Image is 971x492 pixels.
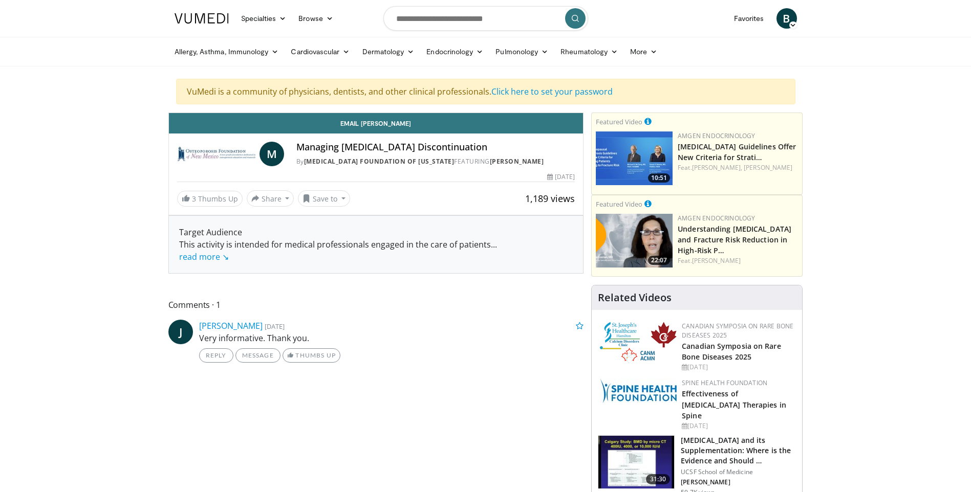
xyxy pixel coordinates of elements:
img: 7b525459-078d-43af-84f9-5c25155c8fbb.png.150x105_q85_crop-smart_upscale.jpg [596,131,673,185]
button: Share [247,190,294,207]
a: [MEDICAL_DATA] Foundation of [US_STATE] [304,157,455,166]
div: VuMedi is a community of physicians, dentists, and other clinical professionals. [176,79,795,104]
a: Canadian Symposia on Rare Bone Diseases 2025 [682,341,781,362]
p: Very informative. Thank you. [199,332,584,344]
div: [DATE] [682,363,794,372]
input: Search topics, interventions [383,6,588,31]
a: Effectiveness of [MEDICAL_DATA] Therapies in Spine [682,389,786,420]
a: [MEDICAL_DATA] Guidelines Offer New Criteria for Strati… [678,142,796,162]
a: J [168,320,193,344]
span: 10:51 [648,173,670,183]
div: Feat. [678,163,798,172]
a: B [776,8,797,29]
a: Endocrinology [420,41,489,62]
img: Osteoporosis Foundation of New Mexico [177,142,255,166]
span: 31:30 [646,474,671,484]
p: UCSF School of Medicine [681,468,796,476]
a: Pulmonology [489,41,554,62]
small: [DATE] [265,322,285,331]
small: Featured Video [596,199,642,209]
a: More [624,41,663,62]
button: Save to [298,190,350,207]
img: c9a25db3-4db0-49e1-a46f-17b5c91d58a1.png.150x105_q85_crop-smart_upscale.png [596,214,673,267]
h3: [MEDICAL_DATA] and its Supplementation: Where is the Evidence and Should … [681,435,796,466]
a: 10:51 [596,131,673,185]
a: 22:07 [596,214,673,267]
h4: Managing [MEDICAL_DATA] Discontinuation [296,142,575,153]
a: Dermatology [356,41,421,62]
a: Thumbs Up [283,348,340,363]
a: Browse [292,8,339,29]
div: Target Audience This activity is intended for medical professionals engaged in the care of patients [179,226,573,263]
h4: Related Videos [598,292,672,304]
a: Rheumatology [554,41,624,62]
span: Comments 1 [168,298,584,311]
div: [DATE] [547,172,575,182]
img: 4bb25b40-905e-443e-8e37-83f056f6e86e.150x105_q85_crop-smart_upscale.jpg [598,436,674,489]
a: Favorites [728,8,770,29]
div: [DATE] [682,421,794,431]
a: [PERSON_NAME] [199,320,263,331]
a: [PERSON_NAME] [744,163,792,172]
img: 57d53db2-a1b3-4664-83ec-6a5e32e5a601.png.150x105_q85_autocrop_double_scale_upscale_version-0.2.jpg [600,378,677,403]
a: M [260,142,284,166]
div: Feat. [678,256,798,265]
span: 1,189 views [525,192,575,205]
img: VuMedi Logo [175,13,229,24]
a: Spine Health Foundation [682,378,767,387]
a: [PERSON_NAME] [692,256,741,265]
a: Message [235,348,280,363]
a: [PERSON_NAME] [490,157,544,166]
a: read more ↘ [179,251,229,262]
span: 3 [192,194,196,204]
div: By FEATURING [296,157,575,166]
a: Understanding [MEDICAL_DATA] and Fracture Risk Reduction in High-Risk P… [678,224,791,255]
p: [PERSON_NAME] [681,478,796,486]
img: 59b7dea3-8883-45d6-a110-d30c6cb0f321.png.150x105_q85_autocrop_double_scale_upscale_version-0.2.png [600,322,677,363]
a: Canadian Symposia on Rare Bone Diseases 2025 [682,322,793,340]
span: 22:07 [648,256,670,265]
a: Amgen Endocrinology [678,131,755,140]
a: 3 Thumbs Up [177,191,243,207]
a: [PERSON_NAME], [692,163,742,172]
a: Allergy, Asthma, Immunology [168,41,285,62]
a: Specialties [235,8,293,29]
a: Cardiovascular [285,41,356,62]
a: Amgen Endocrinology [678,214,755,222]
a: Email [PERSON_NAME] [169,113,584,133]
a: Click here to set your password [491,86,613,97]
a: Reply [199,348,233,363]
small: Featured Video [596,117,642,126]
